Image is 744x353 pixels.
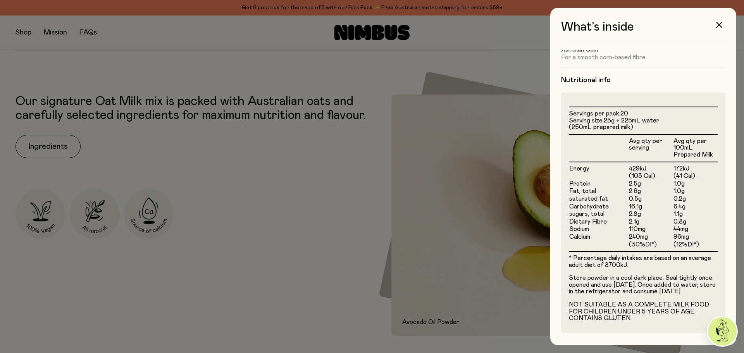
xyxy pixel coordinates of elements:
td: (30%DI*) [629,241,673,251]
td: 1.1g [673,210,718,218]
td: (103 Cal) [629,172,673,180]
th: Avg qty per serving [629,134,673,162]
span: Energy [569,165,589,172]
td: 2.1g [629,218,673,226]
td: 0.2g [673,195,718,203]
td: 2.6g [629,188,673,195]
span: Dietary Fibre [569,219,607,225]
span: Carbohydrate [569,203,609,210]
li: Servings per pack: [569,110,718,117]
img: agent [708,317,737,346]
td: 1.0g [673,180,718,188]
td: 240mg [629,233,673,241]
span: Sodium [569,226,589,232]
td: 44mg [673,226,718,233]
td: 429kJ [629,162,673,173]
td: 172kJ [673,162,718,173]
td: 16.1g [629,203,673,211]
span: 25g + 225mL water (250mL prepared milk) [569,117,659,131]
span: saturated fat [569,196,608,202]
p: * Percentage daily intakes are based on an average adult diet of 8700kJ. [569,255,718,269]
td: 0.8g [673,218,718,226]
span: Fat, total [569,188,596,194]
td: (12%DI*) [673,241,718,251]
td: 6.4g [673,203,718,211]
li: Serving size: [569,117,718,131]
h3: What’s inside [561,20,725,42]
p: Store powder in a cool dark place. Seal tightly once opened and use [DATE]. Once added to water, ... [569,275,718,295]
p: For a smooth corn-based fibre [561,53,725,61]
td: 1.0g [673,188,718,195]
span: Calcium [569,234,590,240]
span: 20 [620,110,628,117]
h4: Nutritional info [561,76,725,85]
td: 96mg [673,233,718,241]
span: sugars, total [569,211,604,217]
td: (41 Cal) [673,172,718,180]
td: 2.5g [629,180,673,188]
p: NOT SUITABLE AS A COMPLETE MILK FOOD FOR CHILDREN UNDER 5 YEARS OF AGE. CONTAINS GLUTEN. [569,301,718,322]
span: Protein [569,181,591,187]
td: 110mg [629,226,673,233]
td: 0.5g [629,195,673,203]
td: 2.8g [629,210,673,218]
th: Avg qty per 100mL Prepared Milk [673,134,718,162]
